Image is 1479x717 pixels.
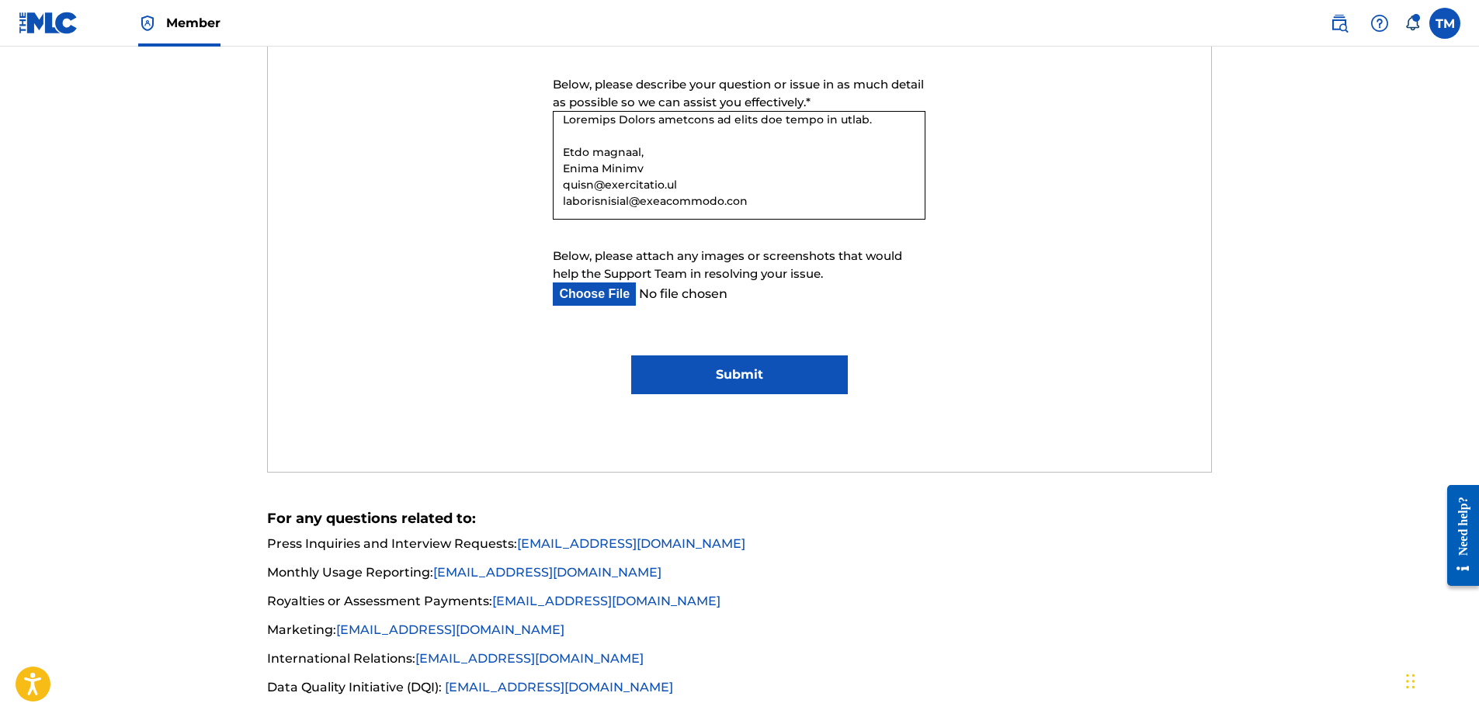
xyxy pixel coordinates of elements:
[267,649,1212,677] li: International Relations:
[1370,14,1389,33] img: help
[492,594,720,608] a: [EMAIL_ADDRESS][DOMAIN_NAME]
[1364,8,1395,39] div: Help
[517,536,745,551] a: [EMAIL_ADDRESS][DOMAIN_NAME]
[1406,658,1415,705] div: Glisser
[1330,14,1349,33] img: search
[19,12,78,34] img: MLC Logo
[1324,8,1355,39] a: Public Search
[1436,473,1479,598] iframe: Resource Center
[553,77,924,109] span: Below, please describe your question or issue in as much detail as possible so we can assist you ...
[267,535,1212,563] li: Press Inquiries and Interview Requests:
[267,621,1212,649] li: Marketing:
[267,563,1212,591] li: Monthly Usage Reporting:
[267,678,1212,697] li: Data Quality Initiative (DQI):
[445,680,673,694] a: [EMAIL_ADDRESS][DOMAIN_NAME]
[166,14,220,32] span: Member
[1401,643,1479,717] div: Widget de chat
[1429,8,1460,39] div: User Menu
[267,510,1212,528] h5: For any questions related to:
[415,651,644,666] a: [EMAIL_ADDRESS][DOMAIN_NAME]
[631,355,848,394] input: Submit
[553,248,902,281] span: Below, please attach any images or screenshots that would help the Support Team in resolving your...
[433,565,661,580] a: [EMAIL_ADDRESS][DOMAIN_NAME]
[1401,643,1479,717] iframe: Chat Widget
[138,14,157,33] img: Top Rightsholder
[267,592,1212,620] li: Royalties or Assessment Payments:
[1404,16,1420,31] div: Notifications
[553,111,925,220] textarea: Lore ips, Do sit ametco ad elitsedd eiu tempor inc utl etdolor (5114-7527 Magnaa eni – 2614224848...
[336,622,564,637] a: [EMAIL_ADDRESS][DOMAIN_NAME]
